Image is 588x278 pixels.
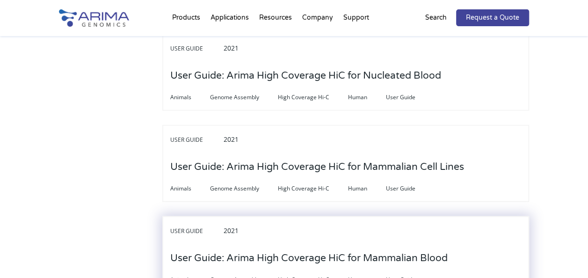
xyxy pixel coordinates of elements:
a: User Guide: Arima High Coverage HiC for Nucleated Blood [170,71,441,81]
p: Search [425,12,447,24]
h3: User Guide: Arima High Coverage HiC for Mammalian Cell Lines [170,153,464,182]
span: Animals [170,183,210,194]
span: Human [348,92,386,103]
a: Request a Quote [456,9,529,26]
span: User Guide [386,92,434,103]
span: Genome Assembly [210,92,278,103]
span: Animals [170,92,210,103]
span: User Guide [170,43,222,54]
span: High Coverage Hi-C [278,92,348,103]
span: 2021 [224,44,239,52]
span: 2021 [224,226,239,235]
span: Genome Assembly [210,183,278,194]
span: User Guide [170,226,222,237]
a: User Guide: Arima High Coverage HiC for Mammalian Cell Lines [170,162,464,172]
span: Human [348,183,386,194]
span: User Guide [386,183,434,194]
img: Arima-Genomics-logo [59,9,129,27]
span: 2021 [224,135,239,144]
h3: User Guide: Arima High Coverage HiC for Mammalian Blood [170,244,448,273]
span: High Coverage Hi-C [278,183,348,194]
h3: User Guide: Arima High Coverage HiC for Nucleated Blood [170,61,441,90]
a: User Guide: Arima High Coverage HiC for Mammalian Blood [170,253,448,263]
span: User Guide [170,134,222,146]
